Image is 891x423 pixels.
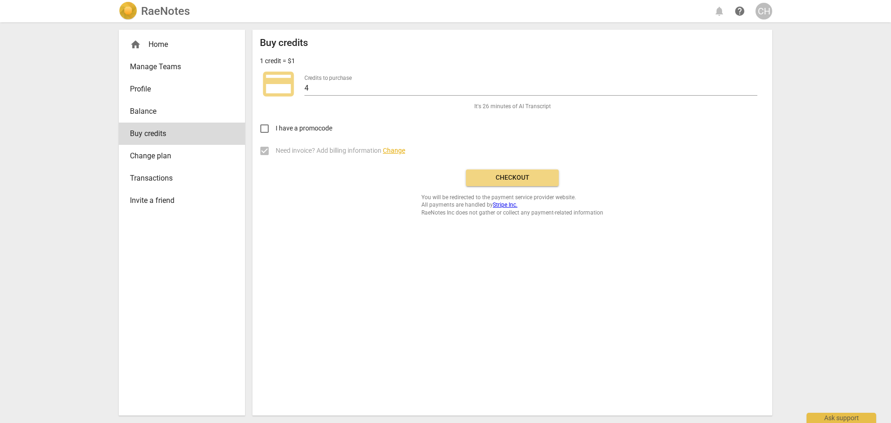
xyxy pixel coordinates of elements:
[493,202,517,208] a: Stripe Inc.
[734,6,745,17] span: help
[130,195,226,206] span: Invite a friend
[383,147,405,154] span: Change
[260,65,297,103] span: credit_card
[141,5,190,18] h2: RaeNotes
[473,173,551,182] span: Checkout
[421,194,603,217] span: You will be redirected to the payment service provider website. All payments are handled by RaeNo...
[130,61,226,72] span: Manage Teams
[260,56,295,66] p: 1 credit = $1
[304,75,352,81] label: Credits to purchase
[119,167,245,189] a: Transactions
[130,150,226,162] span: Change plan
[119,78,245,100] a: Profile
[130,106,226,117] span: Balance
[130,39,226,50] div: Home
[119,145,245,167] a: Change plan
[130,84,226,95] span: Profile
[119,189,245,212] a: Invite a friend
[119,123,245,145] a: Buy credits
[276,124,332,133] span: I have a promocode
[130,39,141,50] span: home
[119,100,245,123] a: Balance
[119,2,137,20] img: Logo
[119,33,245,56] div: Home
[466,169,559,186] button: Checkout
[807,413,876,423] div: Ask support
[130,128,226,139] span: Buy credits
[119,2,190,20] a: LogoRaeNotes
[119,56,245,78] a: Manage Teams
[260,37,308,49] h2: Buy credits
[276,146,405,156] span: Need invoice? Add billing information
[731,3,748,20] a: Help
[755,3,772,20] button: CH
[130,173,226,184] span: Transactions
[474,103,551,111] span: It's 26 minutes of AI Transcript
